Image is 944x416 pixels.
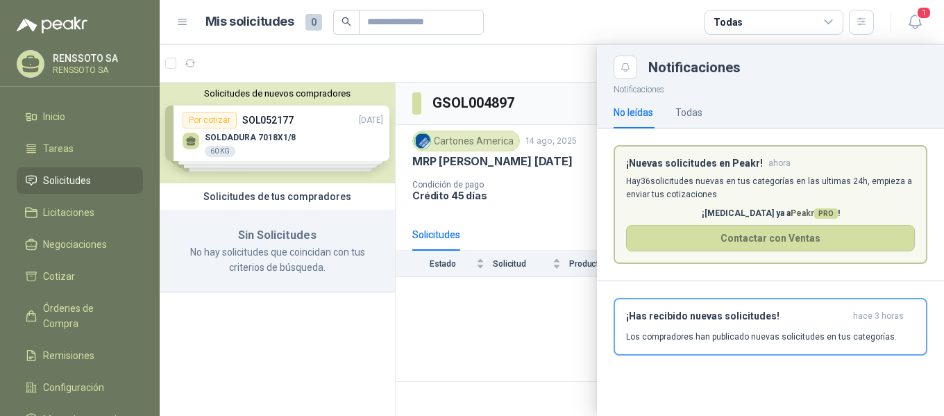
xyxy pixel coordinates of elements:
a: Inicio [17,103,143,130]
span: Tareas [43,141,74,156]
div: No leídas [614,105,653,120]
h1: Mis solicitudes [205,12,294,32]
p: ¡[MEDICAL_DATA] ya a ! [626,207,915,220]
a: Cotizar [17,263,143,290]
a: Negociaciones [17,231,143,258]
p: Hay 36 solicitudes nuevas en tus categorías en las ultimas 24h, empieza a enviar tus cotizaciones [626,175,915,201]
span: search [342,17,351,26]
a: Remisiones [17,342,143,369]
span: Remisiones [43,348,94,363]
div: Notificaciones [648,60,927,74]
button: ¡Has recibido nuevas solicitudes!hace 3 horas Los compradores han publicado nuevas solicitudes en... [614,298,927,356]
img: Logo peakr [17,17,87,33]
span: Solicitudes [43,173,91,188]
p: Notificaciones [597,79,944,97]
span: ahora [768,158,791,169]
p: RENSSOTO SA [53,53,140,63]
a: Licitaciones [17,199,143,226]
p: RENSSOTO SA [53,66,140,74]
button: Contactar con Ventas [626,225,915,251]
span: Cotizar [43,269,75,284]
span: Inicio [43,109,65,124]
h3: ¡Has recibido nuevas solicitudes! [626,310,848,322]
span: Peakr [791,208,838,218]
a: Solicitudes [17,167,143,194]
span: 1 [916,6,932,19]
span: 0 [305,14,322,31]
a: Configuración [17,374,143,401]
h3: ¡Nuevas solicitudes en Peakr! [626,158,763,169]
span: hace 3 horas [853,310,904,322]
button: 1 [902,10,927,35]
span: Órdenes de Compra [43,301,130,331]
span: Licitaciones [43,205,94,220]
span: Configuración [43,380,104,395]
span: Negociaciones [43,237,107,252]
button: Close [614,56,637,79]
a: Órdenes de Compra [17,295,143,337]
div: Todas [714,15,743,30]
div: Todas [675,105,702,120]
span: PRO [814,208,838,219]
a: Tareas [17,135,143,162]
p: Los compradores han publicado nuevas solicitudes en tus categorías. [626,331,897,343]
